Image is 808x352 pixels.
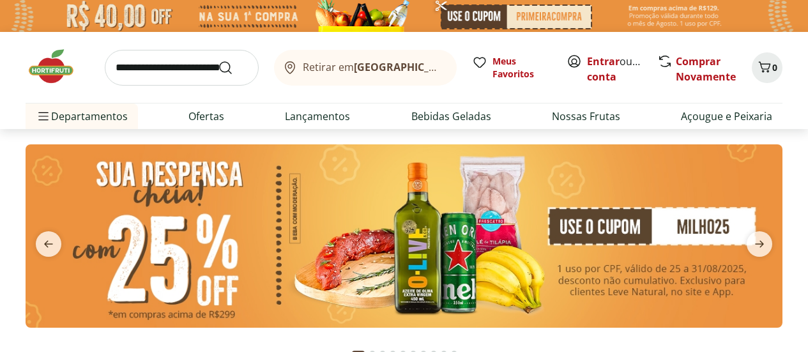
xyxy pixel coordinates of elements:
a: Meus Favoritos [472,55,551,80]
img: Hortifruti [26,47,89,86]
a: Açougue e Peixaria [681,109,772,124]
span: 0 [772,61,777,73]
span: Retirar em [303,61,444,73]
button: previous [26,231,72,257]
a: Ofertas [188,109,224,124]
a: Bebidas Geladas [411,109,491,124]
button: next [736,231,782,257]
a: Lançamentos [285,109,350,124]
input: search [105,50,259,86]
button: Submit Search [218,60,248,75]
img: cupom [26,144,782,328]
a: Criar conta [587,54,657,84]
a: Entrar [587,54,620,68]
button: Retirar em[GEOGRAPHIC_DATA]/[GEOGRAPHIC_DATA] [274,50,457,86]
span: Meus Favoritos [492,55,551,80]
span: ou [587,54,644,84]
b: [GEOGRAPHIC_DATA]/[GEOGRAPHIC_DATA] [354,60,569,74]
a: Nossas Frutas [552,109,620,124]
button: Menu [36,101,51,132]
a: Comprar Novamente [676,54,736,84]
button: Carrinho [752,52,782,83]
span: Departamentos [36,101,128,132]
